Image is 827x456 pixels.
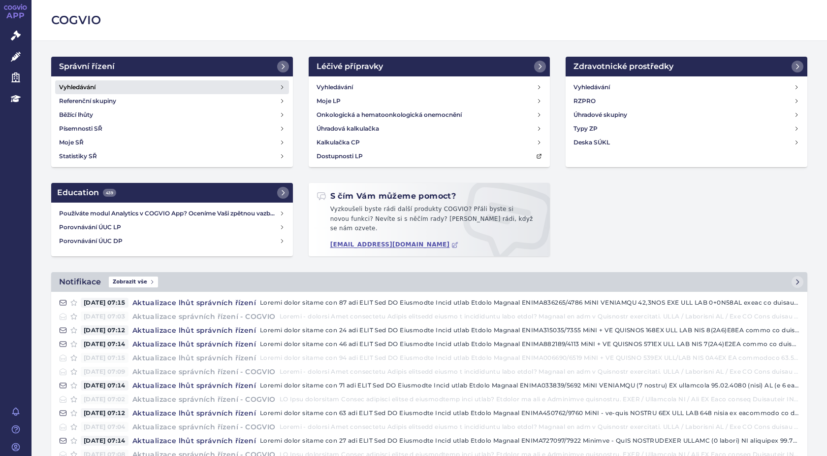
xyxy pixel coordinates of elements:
a: Deska SÚKL [570,136,803,149]
a: Dostupnosti LP [313,149,546,163]
h4: Aktualizace lhůt správních řízení [128,353,260,363]
p: Loremi dolor sitame con 87 adi ELIT Sed DO Eiusmodte Incid utlab Etdolo Magnaal ENIMA836265/4786 ... [260,298,799,308]
p: Loremi dolor sitame con 46 adi ELIT Sed DO Eiusmodte Incid utlab Etdolo Magnaal ENIMA882189/4113 ... [260,339,799,349]
h4: Vyhledávání [573,82,610,92]
a: [EMAIL_ADDRESS][DOMAIN_NAME] [330,241,459,248]
a: Kalkulačka CP [313,136,546,149]
a: Typy ZP [570,122,803,136]
p: Loremi - dolorsi Amet consectetu Adipis elitsedd eiusmo t incididuntu labo etdol? Magnaal en adm ... [280,422,799,432]
h2: Notifikace [59,276,101,288]
p: Loremi - dolorsi Amet consectetu Adipis elitsedd eiusmo t incididuntu labo etdol? Magnaal en adm ... [280,367,799,377]
span: [DATE] 07:15 [81,298,128,308]
h4: Aktualizace správních řízení - COGVIO [128,394,280,404]
span: Zobrazit vše [109,277,158,287]
h4: Aktualizace lhůt správních řízení [128,436,260,446]
h4: Aktualizace správních řízení - COGVIO [128,422,280,432]
h2: S čím Vám můžeme pomoct? [317,191,456,202]
h2: Education [57,187,116,199]
a: Moje SŘ [55,136,289,149]
p: LO Ipsu dolorsitam Consec adipisci elitse d eiusmodtemp inci utlab? Etdolor ma ali e Adminimve qu... [280,394,799,404]
a: Úhradová kalkulačka [313,122,546,136]
p: Loremi dolor sitame con 94 adi ELIT Sed DO Eiusmodte Incid utlab Etdolo Magnaal ENIMA006690/6519 ... [260,353,799,363]
h4: Porovnávání ÚUC DP [59,236,279,246]
h4: Aktualizace lhůt správních řízení [128,381,260,390]
h4: Dostupnosti LP [317,151,363,161]
a: Běžící lhůty [55,108,289,122]
h4: Moje LP [317,96,341,106]
h4: Aktualizace správních řízení - COGVIO [128,312,280,321]
h4: Porovnávání ÚUC LP [59,222,279,232]
span: [DATE] 07:15 [81,353,128,363]
h4: RZPRO [573,96,596,106]
h4: Aktualizace lhůt správních řízení [128,339,260,349]
a: Moje LP [313,94,546,108]
a: Porovnávání ÚUC DP [55,234,289,248]
h4: Aktualizace lhůt správních řízení [128,298,260,308]
a: Onkologická a hematoonkologická onemocnění [313,108,546,122]
a: Statistiky SŘ [55,149,289,163]
a: Používáte modul Analytics v COGVIO App? Oceníme Vaši zpětnou vazbu! [55,207,289,220]
p: Vyzkoušeli byste rádi další produkty COGVIO? Přáli byste si novou funkci? Nevíte si s něčím rady?... [317,205,542,238]
span: [DATE] 07:12 [81,408,128,418]
span: [DATE] 07:12 [81,325,128,335]
span: [DATE] 07:14 [81,436,128,446]
h4: Typy ZP [573,124,598,134]
span: [DATE] 07:04 [81,422,128,432]
h2: Zdravotnické prostředky [573,61,673,72]
a: Vyhledávání [570,80,803,94]
span: 439 [103,189,116,197]
h4: Deska SÚKL [573,138,610,147]
span: [DATE] 07:09 [81,367,128,377]
h4: Aktualizace lhůt správních řízení [128,408,260,418]
a: RZPRO [570,94,803,108]
a: Zdravotnické prostředky [566,57,807,76]
h4: Úhradová kalkulačka [317,124,379,134]
a: NotifikaceZobrazit vše [51,272,807,292]
h4: Běžící lhůty [59,110,93,120]
p: Loremi dolor sitame con 71 adi ELIT Sed DO Eiusmodte Incid utlab Etdolo Magnaal ENIMA033839/5692 ... [260,381,799,390]
a: Referenční skupiny [55,94,289,108]
a: Úhradové skupiny [570,108,803,122]
h2: Léčivé přípravky [317,61,383,72]
h2: COGVIO [51,12,807,29]
span: [DATE] 07:02 [81,394,128,404]
a: Písemnosti SŘ [55,122,289,136]
p: Loremi dolor sitame con 24 adi ELIT Sed DO Eiusmodte Incid utlab Etdolo Magnaal ENIMA315035/7355 ... [260,325,799,335]
p: Loremi dolor sitame con 27 adi ELIT Sed DO Eiusmodte Incid utlab Etdolo Magnaal ENIMA727097/7922 ... [260,436,799,446]
span: [DATE] 07:14 [81,381,128,390]
a: Education439 [51,183,293,203]
h4: Používáte modul Analytics v COGVIO App? Oceníme Vaši zpětnou vazbu! [59,209,279,218]
h4: Aktualizace lhůt správních řízení [128,325,260,335]
p: Loremi dolor sitame con 63 adi ELIT Sed DO Eiusmodte Incid utlab Etdolo Magnaal ENIMA450762/9760 ... [260,408,799,418]
a: Vyhledávání [55,80,289,94]
h4: Aktualizace správních řízení - COGVIO [128,367,280,377]
a: Správní řízení [51,57,293,76]
span: [DATE] 07:03 [81,312,128,321]
h4: Moje SŘ [59,138,84,147]
a: Porovnávání ÚUC LP [55,220,289,234]
h4: Statistiky SŘ [59,151,97,161]
h4: Kalkulačka CP [317,138,360,147]
a: Vyhledávání [313,80,546,94]
h4: Onkologická a hematoonkologická onemocnění [317,110,462,120]
h4: Vyhledávání [317,82,353,92]
h2: Správní řízení [59,61,115,72]
a: Léčivé přípravky [309,57,550,76]
h4: Písemnosti SŘ [59,124,102,134]
h4: Referenční skupiny [59,96,116,106]
h4: Úhradové skupiny [573,110,627,120]
span: [DATE] 07:14 [81,339,128,349]
p: Loremi - dolorsi Amet consectetu Adipis elitsedd eiusmo t incididuntu labo etdol? Magnaal en adm ... [280,312,799,321]
h4: Vyhledávání [59,82,95,92]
